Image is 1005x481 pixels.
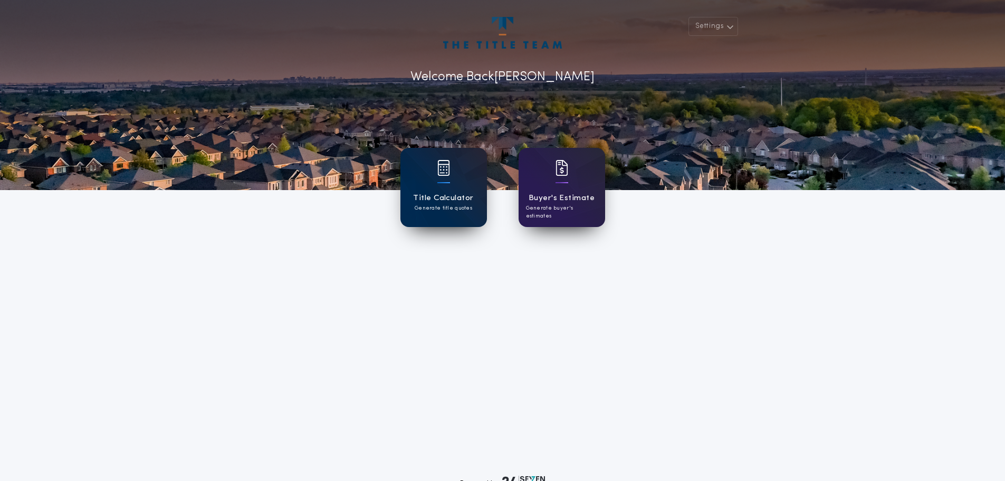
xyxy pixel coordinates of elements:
img: card icon [556,160,568,176]
p: Generate title quotes [415,204,472,212]
a: card iconBuyer's EstimateGenerate buyer's estimates [519,148,605,227]
h1: Buyer's Estimate [529,192,595,204]
h1: Title Calculator [413,192,473,204]
p: Welcome Back [PERSON_NAME] [410,68,595,87]
a: card iconTitle CalculatorGenerate title quotes [400,148,487,227]
img: card icon [437,160,450,176]
p: Generate buyer's estimates [526,204,598,220]
img: account-logo [443,17,561,49]
button: Settings [688,17,738,36]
